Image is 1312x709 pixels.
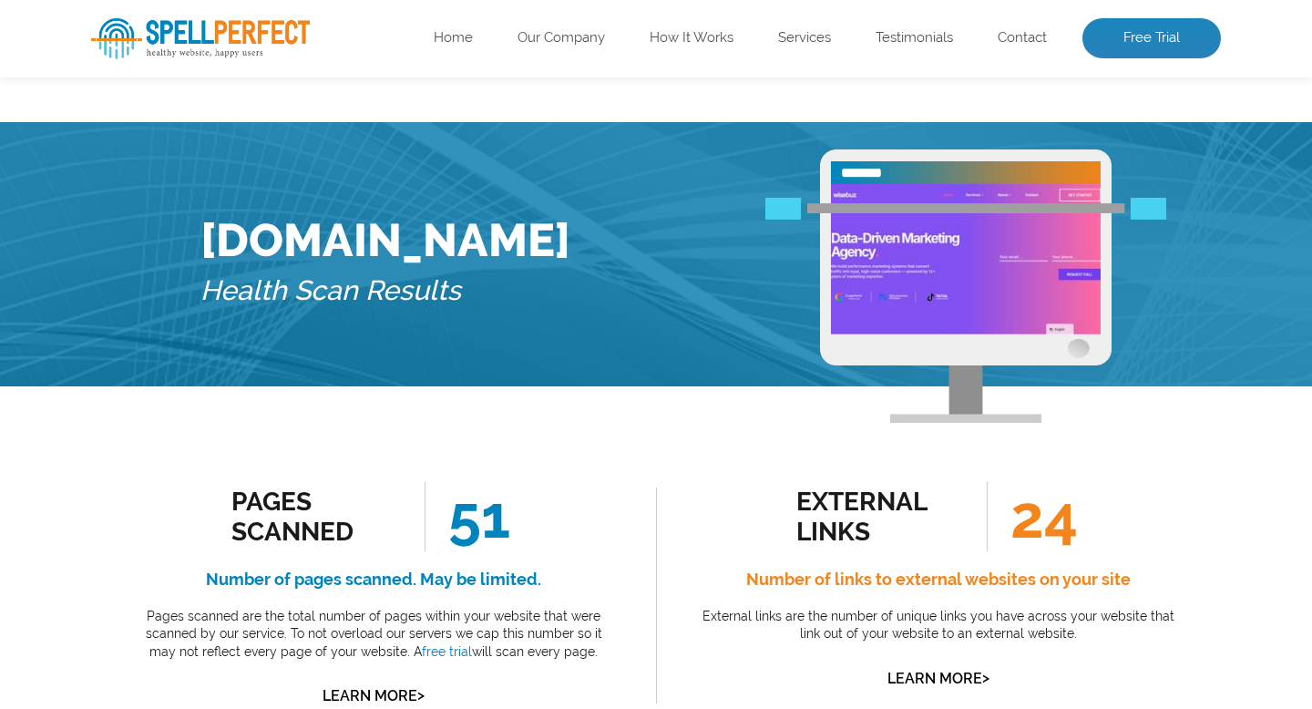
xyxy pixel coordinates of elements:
[422,644,472,659] a: free trial
[200,267,570,315] h5: Health Scan Results
[200,213,570,267] h1: [DOMAIN_NAME]
[796,487,961,547] div: external links
[820,149,1112,423] img: Free Webiste Analysis
[323,687,425,704] a: Learn More>
[231,487,396,547] div: Pages Scanned
[982,665,989,691] span: >
[697,565,1180,594] h4: Number of links to external websites on your site
[887,670,989,687] a: Learn More>
[765,302,1166,324] img: Free Webiste Analysis
[417,683,425,708] span: >
[425,482,510,551] span: 51
[987,482,1078,551] span: 24
[132,565,615,594] h4: Number of pages scanned. May be limited.
[697,608,1180,643] p: External links are the number of unique links you have across your website that link out of your ...
[831,184,1101,334] img: Free Website Analysis
[132,608,615,662] p: Pages scanned are the total number of pages within your website that were scanned by our service....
